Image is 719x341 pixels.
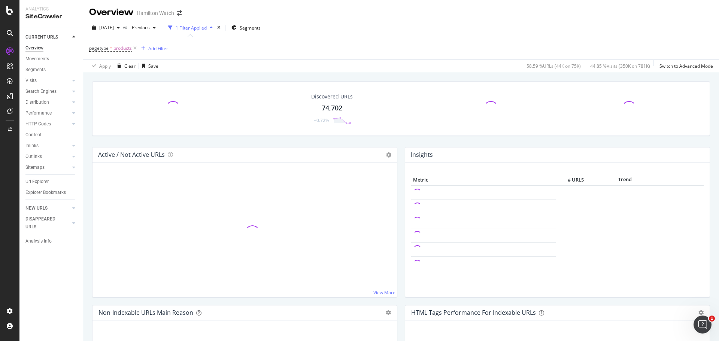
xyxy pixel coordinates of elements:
[25,237,52,245] div: Analysis Info
[113,43,132,54] span: products
[99,63,111,69] div: Apply
[386,310,391,315] div: gear
[89,45,109,51] span: pagetype
[25,131,42,139] div: Content
[148,45,168,52] div: Add Filter
[25,142,70,150] a: Inlinks
[89,60,111,72] button: Apply
[314,117,329,124] div: +0.72%
[656,60,713,72] button: Switch to Advanced Mode
[98,309,193,316] div: Non-Indexable URLs Main Reason
[527,63,581,69] div: 58.59 % URLs ( 44K on 75K )
[89,22,123,34] button: [DATE]
[138,44,168,53] button: Add Filter
[25,66,78,74] a: Segments
[25,189,78,197] a: Explorer Bookmarks
[129,24,150,31] span: Previous
[25,204,48,212] div: NEW URLS
[411,174,556,186] th: Metric
[25,120,51,128] div: HTTP Codes
[25,77,70,85] a: Visits
[139,60,158,72] button: Save
[129,22,159,34] button: Previous
[25,98,70,106] a: Distribution
[25,178,49,186] div: Url Explorer
[25,6,77,12] div: Analytics
[99,24,114,31] span: 2025 Sep. 25th
[25,109,70,117] a: Performance
[25,153,70,161] a: Outlinks
[25,33,70,41] a: CURRENT URLS
[228,22,264,34] button: Segments
[124,63,136,69] div: Clear
[25,178,78,186] a: Url Explorer
[25,44,43,52] div: Overview
[25,164,70,171] a: Sitemaps
[123,24,129,30] span: vs
[25,237,78,245] a: Analysis Info
[25,189,66,197] div: Explorer Bookmarks
[698,310,704,315] div: gear
[659,63,713,69] div: Switch to Advanced Mode
[590,63,650,69] div: 44.85 % Visits ( 350K on 781K )
[240,25,261,31] span: Segments
[322,103,342,113] div: 74,702
[25,153,42,161] div: Outlinks
[25,77,37,85] div: Visits
[110,45,112,51] span: =
[25,88,70,95] a: Search Engines
[411,309,536,316] div: HTML Tags Performance for Indexable URLs
[556,174,586,186] th: # URLS
[373,289,395,296] a: View More
[586,174,664,186] th: Trend
[114,60,136,72] button: Clear
[25,142,39,150] div: Inlinks
[411,150,433,160] h4: Insights
[709,316,715,322] span: 1
[25,12,77,21] div: SiteCrawler
[311,93,353,100] div: Discovered URLs
[25,44,78,52] a: Overview
[137,9,174,17] div: Hamilton Watch
[216,24,222,31] div: times
[177,10,182,16] div: arrow-right-arrow-left
[176,25,207,31] div: 1 Filter Applied
[25,204,70,212] a: NEW URLS
[25,215,70,231] a: DISAPPEARED URLS
[98,150,165,160] h4: Active / Not Active URLs
[25,55,78,63] a: Movements
[89,6,134,19] div: Overview
[25,109,52,117] div: Performance
[25,55,49,63] div: Movements
[148,63,158,69] div: Save
[25,98,49,106] div: Distribution
[386,152,391,158] i: Options
[25,120,70,128] a: HTTP Codes
[165,22,216,34] button: 1 Filter Applied
[25,88,57,95] div: Search Engines
[694,316,712,334] iframe: Intercom live chat
[25,215,63,231] div: DISAPPEARED URLS
[25,164,45,171] div: Sitemaps
[25,33,58,41] div: CURRENT URLS
[25,66,46,74] div: Segments
[25,131,78,139] a: Content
